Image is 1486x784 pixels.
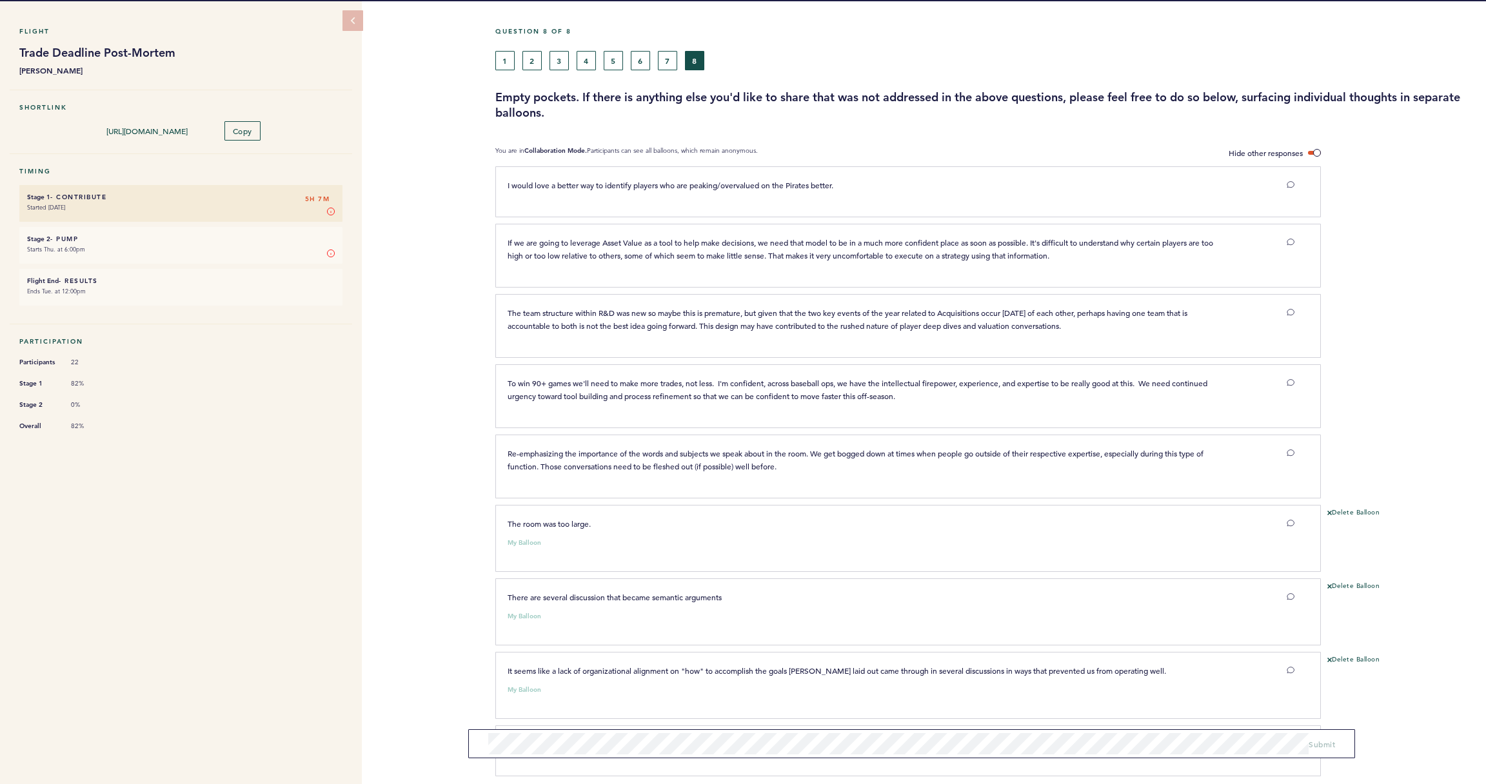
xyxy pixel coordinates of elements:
[19,356,58,369] span: Participants
[658,51,677,70] button: 7
[508,518,591,529] span: The room was too large.
[19,420,58,433] span: Overall
[19,103,342,112] h5: Shortlink
[27,193,50,201] small: Stage 1
[508,448,1205,471] span: Re-emphasizing the importance of the words and subjects we speak about in the room. We get bogged...
[524,146,587,155] b: Collaboration Mode.
[27,203,65,211] time: Started [DATE]
[19,167,342,175] h5: Timing
[27,277,59,285] small: Flight End
[1229,148,1303,158] span: Hide other responses
[1327,582,1380,592] button: Delete Balloon
[508,540,541,546] small: My Balloon
[1309,738,1335,750] button: Submit
[550,51,569,70] button: 3
[27,235,335,243] h6: - Pump
[631,51,650,70] button: 6
[508,665,1166,676] span: It seems like a lack of organizational alignment on "how" to accomplish the goals [PERSON_NAME] l...
[71,358,110,367] span: 22
[604,51,623,70] button: 5
[508,180,833,190] span: I would love a better way to identify players who are peaking/overvalued on the Pirates better.
[685,51,704,70] button: 8
[71,379,110,388] span: 82%
[27,287,86,295] time: Ends Tue. at 12:00pm
[508,308,1189,331] span: The team structure within R&D was new so maybe this is premature, but given that the two key even...
[495,146,758,160] p: You are in Participants can see all balloons, which remain anonymous.
[508,592,722,602] span: There are several discussion that became semantic arguments
[19,337,342,346] h5: Participation
[27,245,85,253] time: Starts Thu. at 6:00pm
[495,27,1476,35] h5: Question 8 of 8
[71,422,110,431] span: 82%
[19,27,342,35] h5: Flight
[495,51,515,70] button: 1
[224,121,261,141] button: Copy
[508,378,1209,401] span: To win 90+ games we'll need to make more trades, not less. I'm confident, across baseball ops, we...
[1327,655,1380,665] button: Delete Balloon
[1309,739,1335,749] span: Submit
[27,193,335,201] h6: - Contribute
[522,51,542,70] button: 2
[577,51,596,70] button: 4
[305,193,330,206] span: 5H 7M
[1327,508,1380,518] button: Delete Balloon
[508,237,1215,260] span: If we are going to leverage Asset Value as a tool to help make decisions, we need that model to b...
[27,235,50,243] small: Stage 2
[19,45,342,61] h1: Trade Deadline Post-Mortem
[27,277,335,285] h6: - Results
[508,613,541,620] small: My Balloon
[19,398,58,411] span: Stage 2
[71,400,110,409] span: 0%
[233,126,252,136] span: Copy
[19,64,342,77] b: [PERSON_NAME]
[508,687,541,693] small: My Balloon
[495,90,1476,121] h3: Empty pockets. If there is anything else you'd like to share that was not addressed in the above ...
[19,377,58,390] span: Stage 1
